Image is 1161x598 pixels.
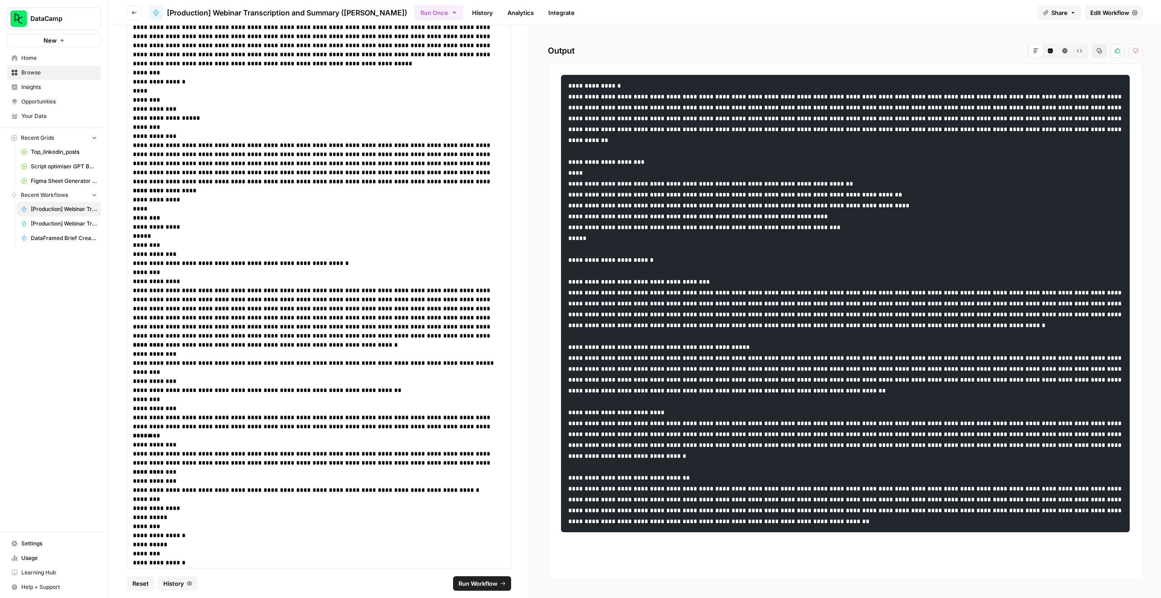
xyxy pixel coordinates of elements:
[21,583,97,591] span: Help + Support
[10,10,27,27] img: DataCamp Logo
[1085,5,1143,20] a: Edit Workflow
[1038,5,1081,20] button: Share
[132,579,149,588] span: Reset
[31,234,97,242] span: DataFramed Brief Creator - Rhys v5
[7,7,101,30] button: Workspace: DataCamp
[127,576,154,591] button: Reset
[7,536,101,551] a: Settings
[7,551,101,565] a: Usage
[17,216,101,231] a: [Production] Webinar Transcription and Summary for the
[17,231,101,245] a: DataFramed Brief Creator - Rhys v5
[21,69,97,77] span: Browse
[459,579,498,588] span: Run Workflow
[548,44,1143,58] h2: Output
[502,5,539,20] a: Analytics
[21,112,97,120] span: Your Data
[21,83,97,91] span: Insights
[21,98,97,106] span: Opportunities
[31,205,97,213] span: [Production] Webinar Transcription and Summary ([PERSON_NAME])
[30,14,85,23] span: DataCamp
[7,80,101,94] a: Insights
[7,131,101,145] button: Recent Grids
[21,134,54,142] span: Recent Grids
[31,220,97,228] span: [Production] Webinar Transcription and Summary for the
[31,177,97,185] span: Figma Sheet Generator for Social
[7,51,101,65] a: Home
[543,5,580,20] a: Integrate
[7,565,101,580] a: Learning Hub
[7,580,101,594] button: Help + Support
[163,579,184,588] span: History
[467,5,498,20] a: History
[21,554,97,562] span: Usage
[415,5,463,20] button: Run Once
[17,145,101,159] a: Top_linkedin_posts
[167,7,407,18] span: [Production] Webinar Transcription and Summary ([PERSON_NAME])
[21,569,97,577] span: Learning Hub
[7,65,101,80] a: Browse
[21,539,97,548] span: Settings
[21,54,97,62] span: Home
[31,162,97,171] span: Script optimiser GPT Build V2 Grid
[7,109,101,123] a: Your Data
[17,159,101,174] a: Script optimiser GPT Build V2 Grid
[44,36,57,45] span: New
[7,94,101,109] a: Opportunities
[1051,8,1068,17] span: Share
[17,174,101,188] a: Figma Sheet Generator for Social
[17,202,101,216] a: [Production] Webinar Transcription and Summary ([PERSON_NAME])
[7,188,101,202] button: Recent Workflows
[158,576,198,591] button: History
[453,576,511,591] button: Run Workflow
[31,148,97,156] span: Top_linkedin_posts
[21,191,68,199] span: Recent Workflows
[149,5,407,20] a: [Production] Webinar Transcription and Summary ([PERSON_NAME])
[1090,8,1129,17] span: Edit Workflow
[7,34,101,47] button: New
